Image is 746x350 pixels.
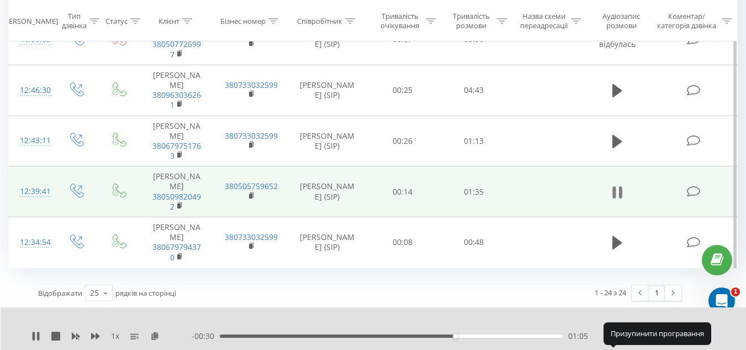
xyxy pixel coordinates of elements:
span: рядків на сторінці [115,288,176,298]
div: Тип дзвінка [62,12,87,30]
div: 1 - 24 з 24 [595,287,626,298]
td: [PERSON_NAME] [140,116,214,166]
td: [PERSON_NAME] [140,65,214,116]
a: 380733032599 [225,80,278,90]
a: 380963036261 [152,90,201,110]
span: 1 x [111,331,119,342]
td: 00:48 [438,217,510,268]
div: Тривалість розмови [448,12,494,30]
td: [PERSON_NAME] (SIP) [288,166,367,217]
div: [PERSON_NAME] [2,16,58,25]
div: 25 [90,288,99,299]
span: 1 [731,288,740,296]
div: Клієнт [158,16,179,25]
td: 00:14 [367,166,438,217]
span: - 00:30 [192,331,220,342]
td: 00:08 [367,217,438,268]
div: 12:34:54 [20,232,43,253]
td: 01:35 [438,166,510,217]
div: 12:46:30 [20,80,43,101]
div: Accessibility label [453,334,458,338]
div: Коментар/категорія дзвінка [654,12,719,30]
td: 01:13 [438,116,510,166]
span: Відображати [38,288,82,298]
a: 380507726997 [152,39,201,59]
div: Аудіозапис розмови [594,12,649,30]
div: Тривалість очікування [377,12,423,30]
div: 12:39:41 [20,181,43,202]
div: Статус [105,16,128,25]
td: 00:26 [367,116,438,166]
a: 380505759652 [225,181,278,191]
div: Співробітник [297,16,342,25]
a: 380509820492 [152,191,201,212]
span: 01:05 [568,331,588,342]
td: [PERSON_NAME] [140,166,214,217]
div: Бізнес номер [220,16,266,25]
td: [PERSON_NAME] (SIP) [288,217,367,268]
td: 04:43 [438,65,510,116]
a: 380679751763 [152,140,201,161]
td: [PERSON_NAME] [140,217,214,268]
div: Назва схеми переадресації [520,12,568,30]
a: 380733032599 [225,130,278,141]
td: 00:25 [367,65,438,116]
a: 380733032599 [225,232,278,242]
iframe: Intercom live chat [708,288,735,314]
div: Призупинити програвання [604,322,711,344]
td: [PERSON_NAME] (SIP) [288,116,367,166]
div: 12:43:11 [20,130,43,152]
td: [PERSON_NAME] (SIP) [288,65,367,116]
a: 380679794370 [152,242,201,262]
a: 1 [648,285,665,301]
